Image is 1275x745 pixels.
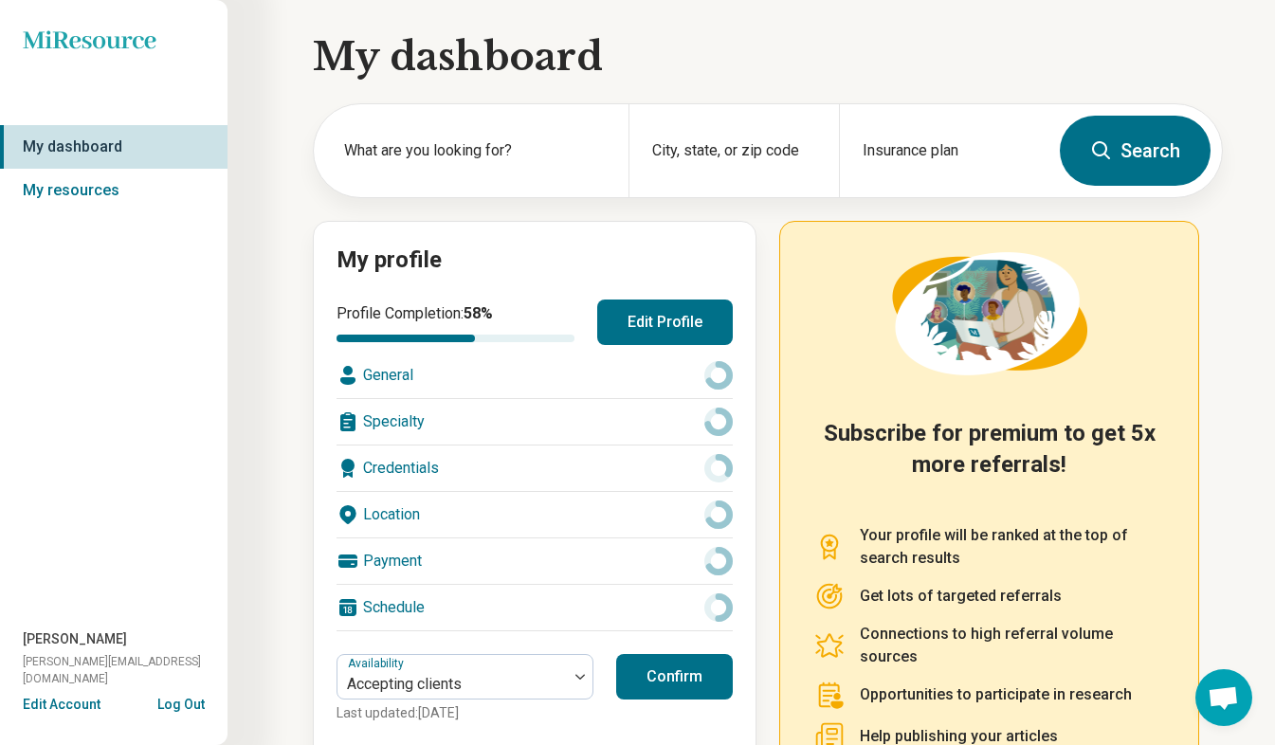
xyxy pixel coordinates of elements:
[337,492,733,537] div: Location
[337,353,733,398] div: General
[814,418,1164,501] h2: Subscribe for premium to get 5x more referrals!
[1060,116,1211,186] button: Search
[157,695,205,710] button: Log Out
[337,245,733,277] h2: My profile
[860,524,1164,570] p: Your profile will be ranked at the top of search results
[860,623,1164,668] p: Connections to high referral volume sources
[344,139,606,162] label: What are you looking for?
[313,30,1223,83] h1: My dashboard
[1195,669,1252,726] div: Open chat
[597,300,733,345] button: Edit Profile
[23,695,100,715] button: Edit Account
[337,703,593,723] p: Last updated: [DATE]
[860,683,1132,706] p: Opportunities to participate in research
[23,629,127,649] span: [PERSON_NAME]
[860,585,1062,608] p: Get lots of targeted referrals
[337,445,733,491] div: Credentials
[348,657,408,670] label: Availability
[337,538,733,584] div: Payment
[616,654,733,700] button: Confirm
[464,304,493,322] span: 58 %
[337,585,733,630] div: Schedule
[337,302,574,342] div: Profile Completion:
[23,653,228,687] span: [PERSON_NAME][EMAIL_ADDRESS][DOMAIN_NAME]
[337,399,733,445] div: Specialty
